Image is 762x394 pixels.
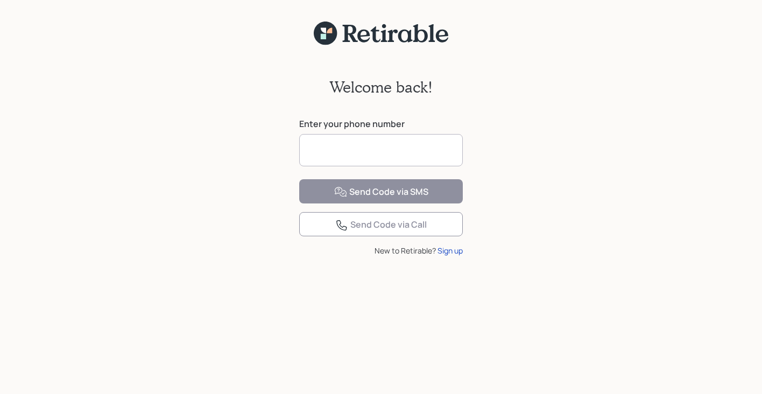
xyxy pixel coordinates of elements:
div: Sign up [438,245,463,256]
h2: Welcome back! [329,78,433,96]
button: Send Code via Call [299,212,463,236]
button: Send Code via SMS [299,179,463,203]
div: Send Code via SMS [334,186,428,199]
label: Enter your phone number [299,118,463,130]
div: Send Code via Call [335,219,427,231]
div: New to Retirable? [299,245,463,256]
